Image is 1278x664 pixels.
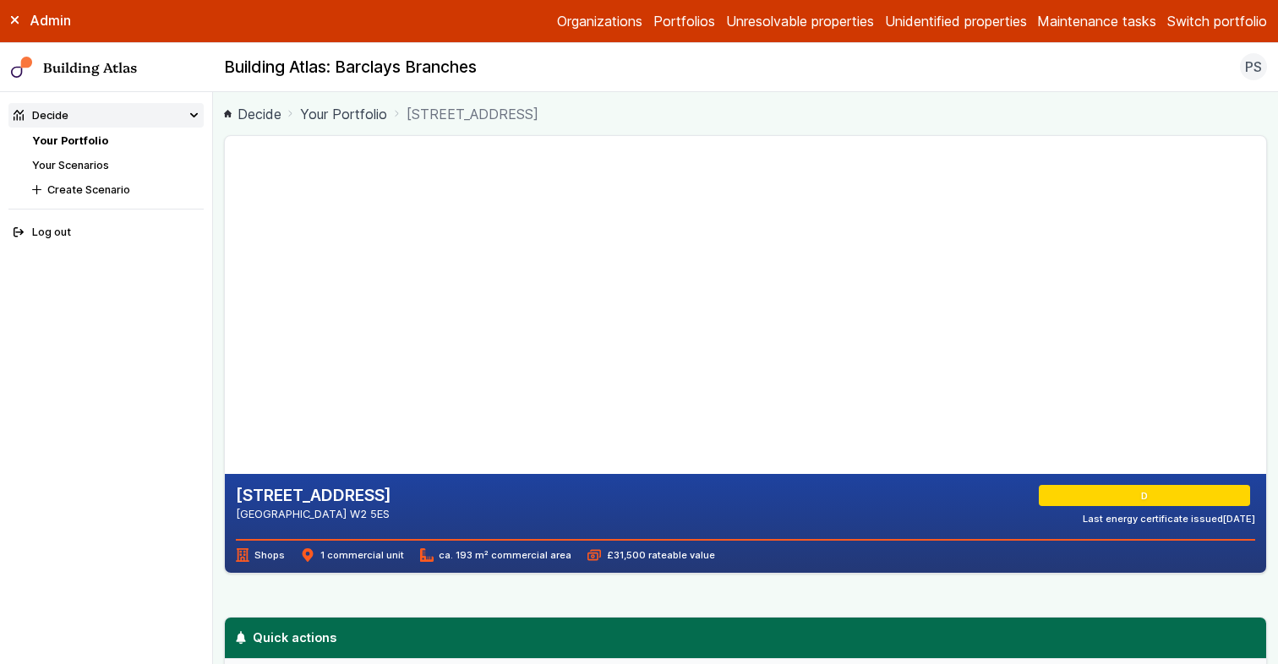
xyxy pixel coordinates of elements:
[885,11,1027,31] a: Unidentified properties
[587,548,714,562] span: £31,500 rateable value
[557,11,642,31] a: Organizations
[236,485,391,507] h2: [STREET_ADDRESS]
[1083,512,1255,525] div: Last energy certificate issued
[234,629,1257,647] h3: Quick actions
[300,104,387,124] a: Your Portfolio
[11,57,33,79] img: main-0bbd2752.svg
[1245,57,1262,77] span: PS
[653,11,715,31] a: Portfolios
[1144,489,1150,503] span: D
[32,134,108,147] a: Your Portfolio
[726,11,874,31] a: Unresolvable properties
[1167,11,1267,31] button: Switch portfolio
[224,104,281,124] a: Decide
[224,57,477,79] h2: Building Atlas: Barclays Branches
[407,104,538,124] span: [STREET_ADDRESS]
[1240,53,1267,80] button: PS
[420,548,571,562] span: ca. 193 m² commercial area
[8,220,205,245] button: Log out
[236,506,391,522] address: [GEOGRAPHIC_DATA] W2 5ES
[236,548,285,562] span: Shops
[301,548,403,562] span: 1 commercial unit
[32,159,109,171] a: Your Scenarios
[27,177,204,202] button: Create Scenario
[14,107,68,123] div: Decide
[1037,11,1156,31] a: Maintenance tasks
[8,103,205,128] summary: Decide
[1223,513,1255,525] time: [DATE]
